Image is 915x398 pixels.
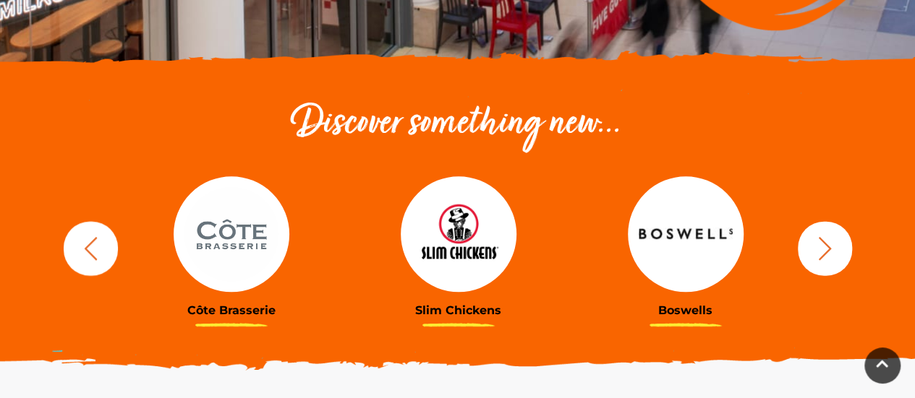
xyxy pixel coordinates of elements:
[129,303,334,317] h3: Côte Brasserie
[583,303,788,317] h3: Boswells
[56,101,859,147] h2: Discover something new...
[356,303,561,317] h3: Slim Chickens
[583,176,788,317] a: Boswells
[356,176,561,317] a: Slim Chickens
[129,176,334,317] a: Côte Brasserie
